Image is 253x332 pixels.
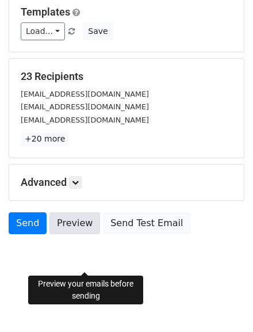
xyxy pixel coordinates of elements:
a: Preview [49,212,100,234]
div: 聊天小工具 [195,277,253,332]
a: Load... [21,22,65,40]
a: Templates [21,6,70,18]
a: Send [9,212,47,234]
div: Preview your emails before sending [28,276,143,304]
iframe: Chat Widget [195,277,253,332]
button: Save [83,22,113,40]
small: [EMAIL_ADDRESS][DOMAIN_NAME] [21,116,149,124]
h5: 23 Recipients [21,70,232,83]
small: [EMAIL_ADDRESS][DOMAIN_NAME] [21,102,149,111]
a: +20 more [21,132,69,146]
small: [EMAIL_ADDRESS][DOMAIN_NAME] [21,90,149,98]
a: Send Test Email [103,212,190,234]
h5: Advanced [21,176,232,189]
